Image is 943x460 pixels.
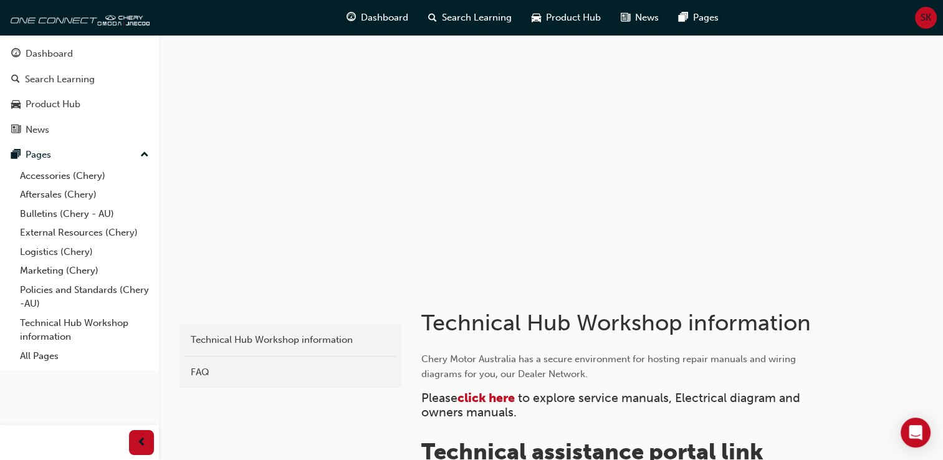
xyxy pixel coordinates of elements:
[15,223,154,242] a: External Resources (Chery)
[5,143,154,166] button: Pages
[915,7,937,29] button: SK
[5,93,154,116] a: Product Hub
[15,204,154,224] a: Bulletins (Chery - AU)
[184,362,396,383] a: FAQ
[337,5,418,31] a: guage-iconDashboard
[26,123,49,137] div: News
[428,10,437,26] span: search-icon
[635,11,659,25] span: News
[15,347,154,366] a: All Pages
[546,11,601,25] span: Product Hub
[11,99,21,110] span: car-icon
[15,314,154,347] a: Technical Hub Workshop information
[5,40,154,143] button: DashboardSearch LearningProduct HubNews
[5,42,154,65] a: Dashboard
[191,333,390,347] div: Technical Hub Workshop information
[901,418,931,448] div: Open Intercom Messenger
[457,391,515,405] a: click here
[191,365,390,380] div: FAQ
[26,148,51,162] div: Pages
[442,11,512,25] span: Search Learning
[421,391,457,405] span: Please
[184,329,396,351] a: Technical Hub Workshop information
[6,5,150,30] img: oneconnect
[347,10,356,26] span: guage-icon
[11,150,21,161] span: pages-icon
[621,10,630,26] span: news-icon
[361,11,408,25] span: Dashboard
[137,435,146,451] span: prev-icon
[421,353,798,380] span: Chery Motor Australia has a secure environment for hosting repair manuals and wiring diagrams for...
[15,166,154,186] a: Accessories (Chery)
[522,5,611,31] a: car-iconProduct Hub
[611,5,669,31] a: news-iconNews
[421,309,830,337] h1: Technical Hub Workshop information
[421,391,803,419] span: to explore service manuals, Electrical diagram and owners manuals.
[15,185,154,204] a: Aftersales (Chery)
[11,125,21,136] span: news-icon
[418,5,522,31] a: search-iconSearch Learning
[15,242,154,262] a: Logistics (Chery)
[26,97,80,112] div: Product Hub
[5,68,154,91] a: Search Learning
[15,280,154,314] a: Policies and Standards (Chery -AU)
[11,49,21,60] span: guage-icon
[25,72,95,87] div: Search Learning
[693,11,719,25] span: Pages
[532,10,541,26] span: car-icon
[26,47,73,61] div: Dashboard
[669,5,729,31] a: pages-iconPages
[11,74,20,85] span: search-icon
[5,118,154,141] a: News
[140,147,149,163] span: up-icon
[679,10,688,26] span: pages-icon
[921,11,931,25] span: SK
[15,261,154,280] a: Marketing (Chery)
